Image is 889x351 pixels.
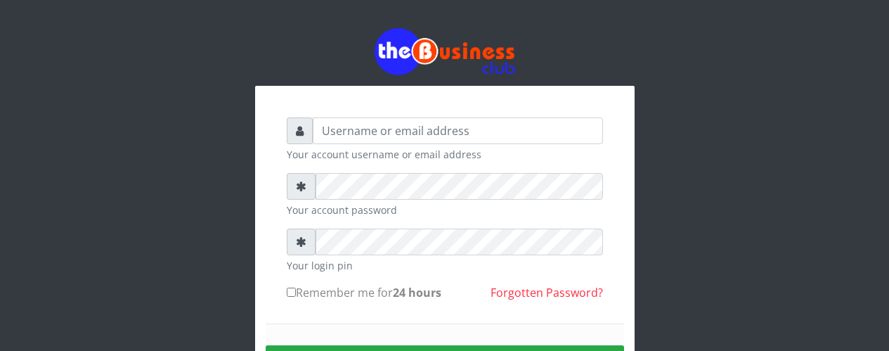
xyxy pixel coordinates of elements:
input: Username or email address [313,117,603,144]
b: 24 hours [393,285,441,300]
input: Remember me for24 hours [287,288,296,297]
a: Forgotten Password? [491,285,603,300]
small: Your account username or email address [287,147,603,162]
small: Your login pin [287,258,603,273]
label: Remember me for [287,284,441,301]
small: Your account password [287,203,603,217]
